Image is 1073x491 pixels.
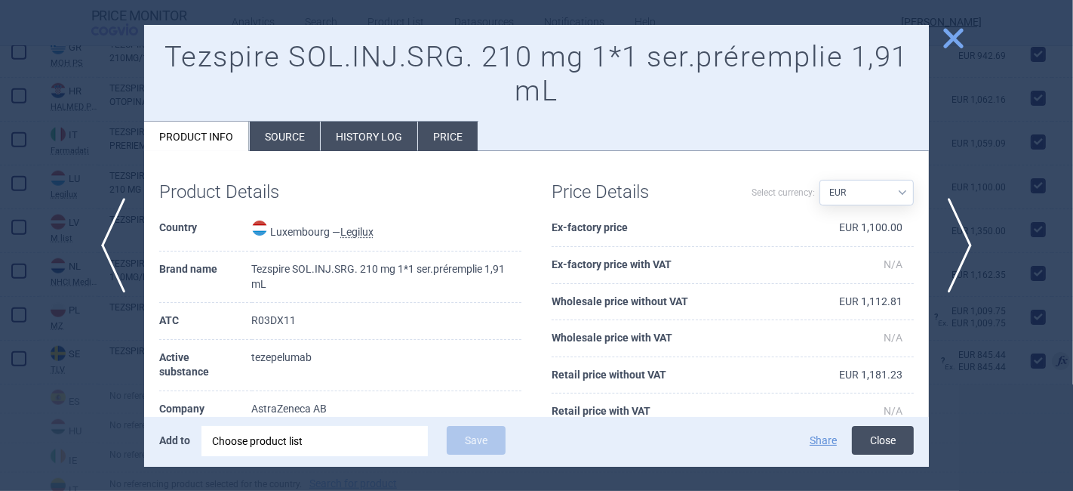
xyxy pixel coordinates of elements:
[201,426,428,456] div: Choose product list
[797,284,914,321] td: EUR 1,112.81
[418,122,478,151] li: Price
[159,40,914,109] h1: Tezspire SOL.INJ.SRG. 210 mg 1*1 ser.préremplie 1,91 mL
[159,303,252,340] th: ATC
[252,303,521,340] td: R03DX11
[884,405,902,417] span: N/A
[341,226,374,238] abbr: Legilux — List of medicinal products published by the Official Journal of the Grand Duchy of Luxe...
[447,426,506,455] button: Save
[552,247,797,284] th: Ex-factory price with VAT
[159,426,190,455] p: Add to
[252,340,521,391] td: tezepelumab
[797,357,914,394] td: EUR 1,181.23
[159,252,252,303] th: Brand name
[797,210,914,247] td: EUR 1,100.00
[252,252,521,303] td: Tezspire SOL.INJ.SRG. 210 mg 1*1 ser.préremplie 1,91 mL
[144,122,249,151] li: Product info
[552,210,797,247] th: Ex-factory price
[250,122,320,151] li: Source
[852,426,914,455] button: Close
[252,391,521,428] td: AstraZeneca AB
[552,181,733,203] h1: Price Details
[752,180,815,205] label: Select currency:
[552,284,797,321] th: Wholesale price without VAT
[159,181,340,203] h1: Product Details
[159,391,252,428] th: Company
[810,435,837,446] button: Share
[552,357,797,394] th: Retail price without VAT
[552,394,797,431] th: Retail price with VAT
[884,332,902,344] span: N/A
[212,426,417,456] div: Choose product list
[252,221,267,236] img: Luxembourg
[321,122,417,151] li: History log
[884,258,902,270] span: N/A
[159,340,252,391] th: Active substance
[252,210,521,252] td: Luxembourg —
[159,210,252,252] th: Country
[552,320,797,357] th: Wholesale price with VAT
